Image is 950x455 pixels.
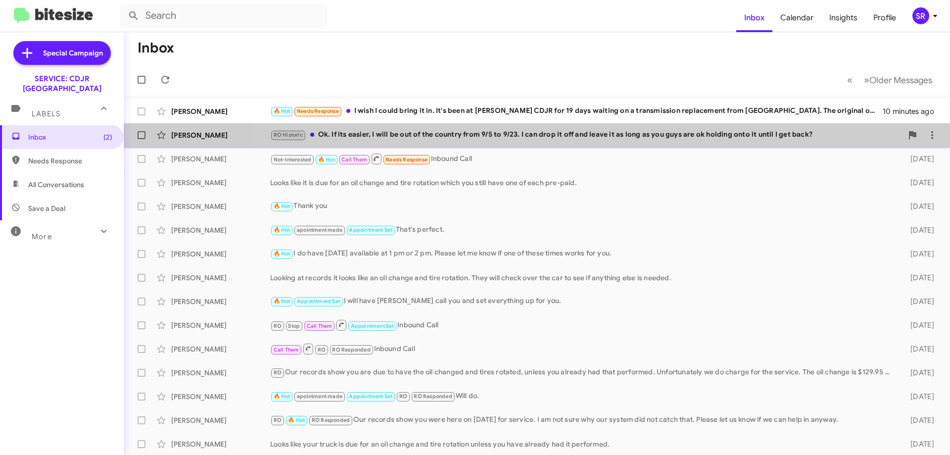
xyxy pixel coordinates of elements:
div: [DATE] [895,415,942,425]
div: I will have [PERSON_NAME] call you and set everything up for you. [270,296,895,307]
div: [DATE] [895,225,942,235]
span: RO [274,369,282,376]
div: [PERSON_NAME] [171,392,270,402]
span: Appointment Set [349,393,392,400]
span: Call Them [341,156,367,163]
div: Looking at records it looks like an oil change and tire rotation. They will check over the car to... [270,273,895,283]
span: 🔥 Hot [274,108,290,114]
div: [PERSON_NAME] [171,154,270,164]
span: Call Them [307,323,332,329]
span: RO [274,323,282,329]
div: [PERSON_NAME] [171,415,270,425]
div: Inbound Call [270,319,895,331]
span: 🔥 Hot [274,251,290,257]
span: Needs Response [28,156,112,166]
nav: Page navigation example [842,70,938,90]
a: Special Campaign [13,41,111,65]
span: 🔥 Hot [288,417,305,423]
span: Appointment Set [351,323,394,329]
div: [PERSON_NAME] [171,297,270,306]
div: [DATE] [895,368,942,378]
div: Thank you [270,201,895,212]
a: Insights [821,3,865,32]
div: [DATE] [895,439,942,449]
span: 🔥 Hot [318,156,335,163]
div: [PERSON_NAME] [171,273,270,283]
div: Looks like it is due for an oil change and tire rotation which you still have one of each pre-paid. [270,178,895,188]
span: Needs Response [297,108,339,114]
span: Needs Response [385,156,427,163]
div: [DATE] [895,392,942,402]
span: 🔥 Hot [274,298,290,304]
span: RO [318,347,326,353]
div: Our records show you are due to have the oil changed and tires rotated, unless you already had th... [270,367,895,378]
span: Special Campaign [43,48,103,58]
div: [PERSON_NAME] [171,249,270,259]
div: That's perfect. [270,224,895,236]
span: Call Them [274,347,299,353]
span: « [847,74,853,86]
div: Inbound Call [270,343,895,355]
div: SR [912,7,929,24]
span: More [32,232,52,241]
span: RO Responded [332,347,370,353]
div: [PERSON_NAME] [171,344,270,354]
div: [PERSON_NAME] [171,130,270,140]
div: [DATE] [895,249,942,259]
span: RO Responded [312,417,350,423]
span: Inbox [736,3,772,32]
span: (2) [103,132,112,142]
span: apointment made [297,227,342,233]
div: [DATE] [895,344,942,354]
span: Stop [288,323,300,329]
span: Inbox [28,132,112,142]
div: Our records show you were here on [DATE] for service. I am not sure why our system did not catch ... [270,414,895,426]
div: [DATE] [895,297,942,306]
span: Not-Interested [274,156,312,163]
div: [PERSON_NAME] [171,439,270,449]
div: [PERSON_NAME] [171,178,270,188]
span: Save a Deal [28,203,65,213]
div: [DATE] [895,273,942,283]
input: Search [120,4,328,28]
div: I do have [DATE] available at 1 pm or 2 pm. Please let me know if one of these times works for you. [270,248,895,259]
h1: Inbox [138,40,174,56]
div: [DATE] [895,178,942,188]
span: All Conversations [28,180,84,190]
span: RO Responded [414,393,452,400]
div: [PERSON_NAME] [171,202,270,211]
div: Looks like your truck is due for an oil change and tire rotation unless you have already had it p... [270,439,895,449]
span: Appointment Set [297,298,340,304]
span: » [864,74,869,86]
div: [DATE] [895,202,942,211]
div: Inbound Call [270,152,895,165]
div: [PERSON_NAME] [171,106,270,116]
div: I wish I could bring it in. It's been at [PERSON_NAME] CDJR for 19 days waiting on a transmission... [270,105,883,117]
span: 🔥 Hot [274,393,290,400]
span: 🔥 Hot [274,203,290,209]
div: [PERSON_NAME] [171,368,270,378]
div: 10 minutes ago [883,106,942,116]
div: [DATE] [895,154,942,164]
div: Will do. [270,391,895,402]
div: Ok. If its easier, I will be out of the country from 9/5 to 9/23. I can drop it off and leave it ... [270,129,902,141]
div: [DATE] [895,320,942,330]
span: RO [399,393,407,400]
a: Profile [865,3,904,32]
span: RO [274,417,282,423]
div: [PERSON_NAME] [171,225,270,235]
span: Older Messages [869,75,932,86]
span: RO Historic [274,132,303,138]
a: Calendar [772,3,821,32]
span: 🔥 Hot [274,227,290,233]
span: Appointment Set [349,227,392,233]
span: apointment made [297,393,342,400]
span: Labels [32,109,60,118]
button: Next [858,70,938,90]
div: [PERSON_NAME] [171,320,270,330]
button: Previous [841,70,858,90]
button: SR [904,7,939,24]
